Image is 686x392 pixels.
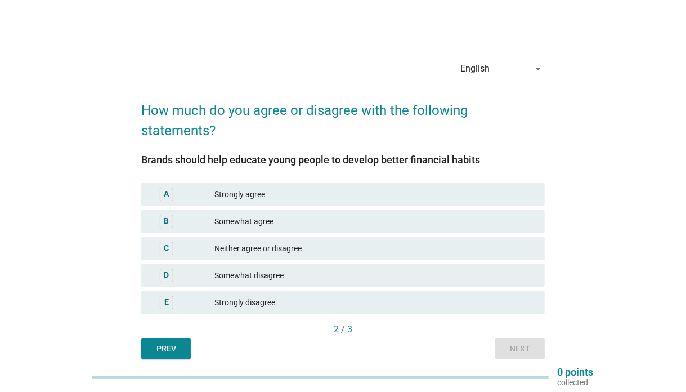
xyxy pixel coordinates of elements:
i: arrow_drop_down [531,62,545,75]
p: collected [558,377,594,387]
div: C [164,243,169,255]
h2: How much do you agree or disagree with the following statements? [141,89,545,141]
div: Neither agree or disagree [214,242,536,255]
div: Somewhat agree [214,215,536,228]
div: Somewhat disagree [214,269,536,282]
div: Brands should help educate young people to develop better financial habits [141,152,545,167]
div: Strongly disagree [214,296,536,309]
div: B [164,216,169,228]
div: D [164,270,169,282]
div: Prev [150,343,182,355]
div: Strongly agree [214,188,536,201]
div: 2 / 3 [141,323,545,336]
div: English [460,64,490,74]
button: Prev [141,338,191,359]
div: A [164,189,169,201]
div: E [164,297,169,309]
p: 0 points [558,367,594,377]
